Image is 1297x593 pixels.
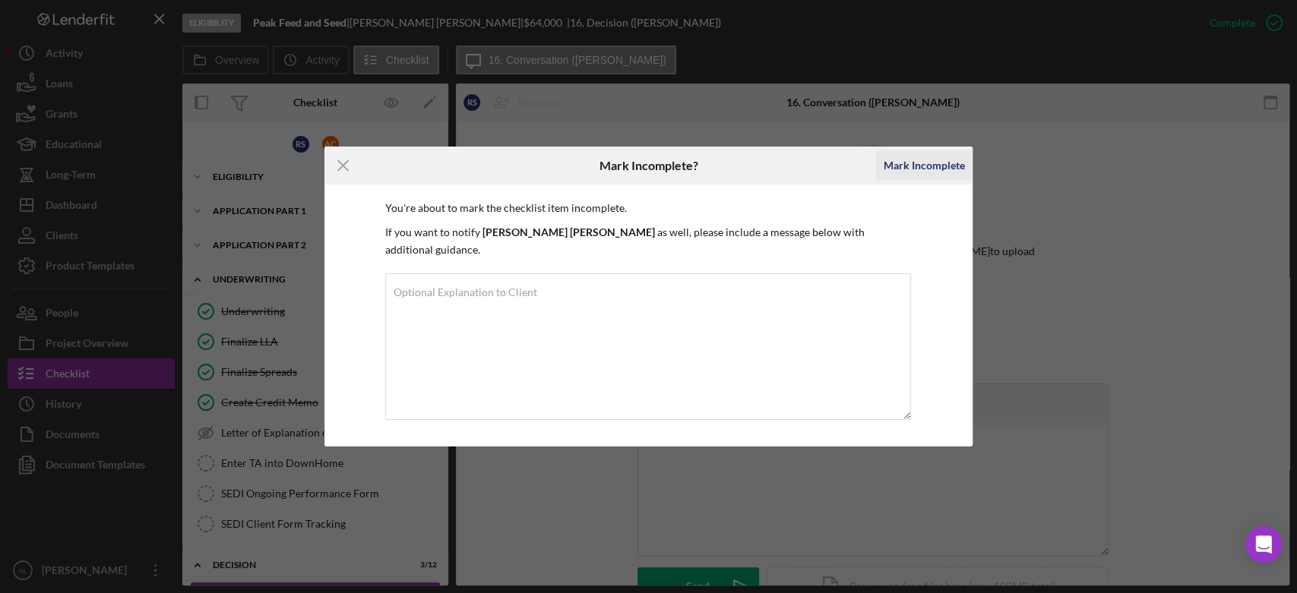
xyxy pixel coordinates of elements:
[884,150,965,181] div: Mark Incomplete
[1245,526,1282,563] div: Open Intercom Messenger
[482,226,655,238] b: [PERSON_NAME] [PERSON_NAME]
[876,150,973,181] button: Mark Incomplete
[385,200,913,216] p: You're about to mark the checklist item incomplete.
[599,159,698,172] h6: Mark Incomplete?
[385,224,913,258] p: If you want to notify as well, please include a message below with additional guidance.
[394,286,537,298] label: Optional Explanation to Client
